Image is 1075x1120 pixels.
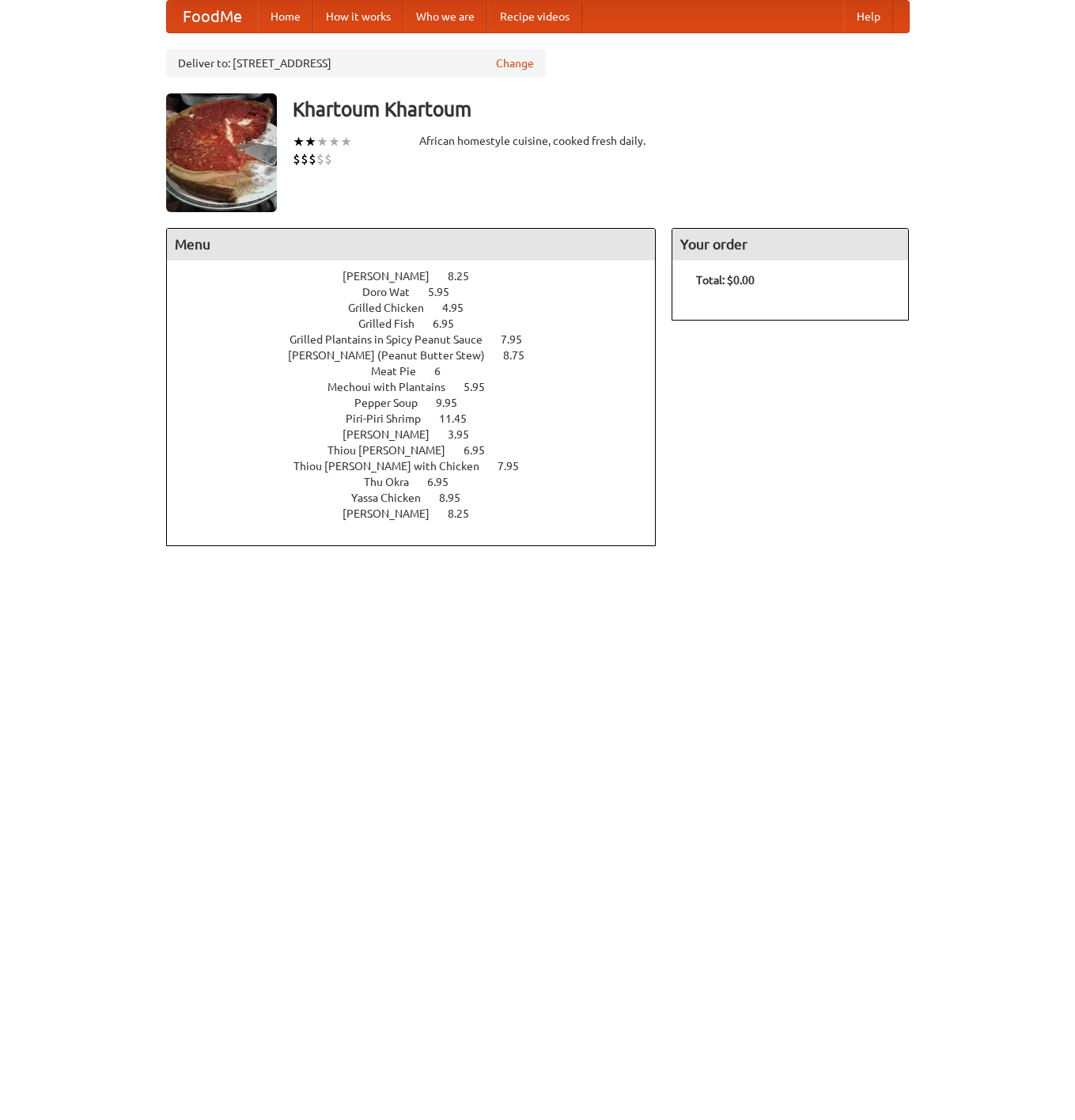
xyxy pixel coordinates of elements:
span: Pepper Soup [354,397,433,409]
span: 7.95 [498,460,535,473]
h4: Menu [167,229,656,260]
a: Thu Okra 6.95 [364,476,478,488]
li: ★ [293,133,305,150]
a: [PERSON_NAME] (Peanut Butter Stew) 8.75 [288,349,554,362]
li: $ [316,150,324,168]
a: Who we are [403,1,487,32]
span: Thiou [PERSON_NAME] [327,444,461,457]
span: Grilled Fish [358,317,430,330]
a: FoodMe [167,1,258,32]
span: Doro Wat [362,286,426,298]
a: Piri-Piri Shrimp 11.45 [346,412,496,425]
h4: Your order [672,229,908,260]
a: Yassa Chicken 8.95 [351,492,490,504]
span: 8.25 [448,507,485,520]
a: [PERSON_NAME] 8.25 [343,507,498,520]
span: 3.95 [448,428,485,441]
span: 8.95 [439,492,476,504]
span: 5.95 [464,381,501,393]
span: [PERSON_NAME] [343,428,445,441]
span: Thiou [PERSON_NAME] with Chicken [293,460,495,473]
img: angular.jpg [166,93,277,212]
span: Grilled Chicken [348,302,440,314]
span: Thu Okra [364,476,425,488]
span: 6.95 [427,476,464,488]
a: [PERSON_NAME] 3.95 [343,428,498,441]
div: Deliver to: [STREET_ADDRESS] [166,49,546,78]
li: ★ [328,133,340,150]
a: Grilled Plantains in Spicy Peanut Sauce 7.95 [290,333,551,346]
div: African homestyle cuisine, cooked fresh daily. [419,133,657,149]
a: Doro Wat 5.95 [362,286,479,298]
h3: Khartoum Khartoum [293,93,910,125]
li: $ [308,150,316,168]
a: Mechoui with Plantains 5.95 [327,381,514,393]
span: Grilled Plantains in Spicy Peanut Sauce [290,333,498,346]
span: 9.95 [436,397,473,409]
span: Meat Pie [371,365,432,378]
span: 8.25 [448,270,485,283]
a: Recipe videos [487,1,582,32]
a: Change [496,55,534,71]
a: Grilled Fish 6.95 [358,317,483,330]
span: 11.45 [439,412,483,425]
li: ★ [305,133,316,150]
a: Grilled Chicken 4.95 [348,302,493,314]
span: 4.95 [442,302,479,314]
span: Yassa Chicken [351,492,437,504]
span: 7.95 [501,333,538,346]
li: ★ [316,133,328,150]
span: 6 [434,365,456,378]
span: 8.75 [503,349,540,362]
span: 6.95 [433,317,470,330]
li: $ [301,150,308,168]
b: Total: $0.00 [696,274,755,287]
span: [PERSON_NAME] (Peanut Butter Stew) [288,349,501,362]
a: Meat Pie 6 [371,365,470,378]
span: 5.95 [428,286,465,298]
span: Piri-Piri Shrimp [346,412,437,425]
span: 6.95 [464,444,501,457]
a: Thiou [PERSON_NAME] 6.95 [327,444,514,457]
li: $ [324,150,332,168]
li: $ [293,150,301,168]
a: Home [258,1,313,32]
a: Thiou [PERSON_NAME] with Chicken 7.95 [293,460,548,473]
span: [PERSON_NAME] [343,507,445,520]
span: Mechoui with Plantains [327,381,461,393]
a: Help [844,1,893,32]
li: ★ [340,133,352,150]
a: [PERSON_NAME] 8.25 [343,270,498,283]
span: [PERSON_NAME] [343,270,445,283]
a: Pepper Soup 9.95 [354,397,486,409]
a: How it works [313,1,403,32]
